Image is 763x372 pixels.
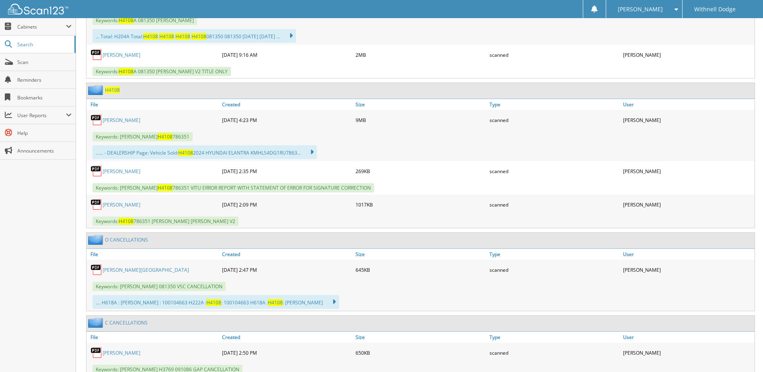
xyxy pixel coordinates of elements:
img: PDF.png [90,49,103,61]
img: folder2.png [88,235,105,245]
img: folder2.png [88,318,105,328]
img: folder2.png [88,85,105,95]
div: [DATE] 2:47 PM [220,262,354,278]
a: File [86,332,220,343]
span: H4108 [268,299,283,306]
div: ...... - DEALERSHIP Page: Vehicle Sold: 2024 HYUNDAI ELANTRA KMHLS4DG1RU7863... [93,145,317,159]
div: scanned [487,47,621,63]
a: [PERSON_NAME] [103,201,140,208]
a: File [86,99,220,110]
img: PDF.png [90,198,103,211]
a: Created [220,249,354,260]
span: Keywords: [PERSON_NAME] 786351 VITU ERROR REPORT WITH STATEMENT OF ERROR FOR SIGNATURE CORRECTION [93,183,374,192]
div: scanned [487,196,621,213]
span: Cabinets [17,23,66,30]
span: H4108 [143,33,158,40]
a: [PERSON_NAME] [103,117,140,124]
div: ... Total: H204A Total: 081350 081350 [DATE] [DATE] ... [93,29,296,43]
a: Type [487,99,621,110]
div: [PERSON_NAME] [621,262,755,278]
img: PDF.png [90,165,103,177]
div: [DATE] 2:09 PM [220,196,354,213]
a: C CANCELLATIONS [105,319,148,326]
a: Size [354,332,487,343]
span: Keywords: [PERSON_NAME] 786351 [93,132,193,141]
a: Created [220,332,354,343]
a: User [621,249,755,260]
span: H4108 [119,17,134,24]
div: [DATE] 9:16 AM [220,47,354,63]
a: File [86,249,220,260]
a: Created [220,99,354,110]
div: 2MB [354,47,487,63]
span: Keywords: 786351 [PERSON_NAME] [PERSON_NAME] V2 [93,217,239,226]
span: Help [17,130,72,136]
span: User Reports [17,112,66,119]
span: H4108 [119,218,134,225]
a: [PERSON_NAME][GEOGRAPHIC_DATA] [103,267,189,273]
a: [PERSON_NAME] [103,349,140,356]
div: 269KB [354,163,487,179]
a: O CANCELLATIONS [105,236,148,243]
div: .... H618A : [PERSON_NAME] : 100104663 H222A : : 100104663 H618A : : [PERSON_NAME] [93,295,339,309]
img: PDF.png [90,347,103,359]
span: H4108 [191,33,206,40]
a: Type [487,332,621,343]
div: [PERSON_NAME] [621,345,755,361]
div: 1017KB [354,196,487,213]
div: [PERSON_NAME] [621,163,755,179]
a: User [621,99,755,110]
a: [PERSON_NAME] [103,52,140,58]
a: Type [487,249,621,260]
img: PDF.png [90,114,103,126]
div: 650KB [354,345,487,361]
div: [PERSON_NAME] [621,196,755,213]
span: Keywords: A 081350 [PERSON_NAME] V2 TITLE ONLY [93,67,231,76]
a: Size [354,249,487,260]
div: [DATE] 4:23 PM [220,112,354,128]
span: H4108 [178,149,193,156]
span: Reminders [17,76,72,83]
span: Keywords: [PERSON_NAME] 081350 VSC CANCELLATION [93,282,226,291]
span: H4108 [159,33,174,40]
div: [DATE] 2:35 PM [220,163,354,179]
div: 645KB [354,262,487,278]
span: Search [17,41,70,48]
div: [DATE] 2:50 PM [220,345,354,361]
a: H4108 [105,87,120,93]
span: Withnell Dodge [694,7,736,12]
span: Scan [17,59,72,66]
span: Bookmarks [17,94,72,101]
a: User [621,332,755,343]
div: scanned [487,112,621,128]
div: [PERSON_NAME] [621,112,755,128]
span: Announcements [17,147,72,154]
div: scanned [487,345,621,361]
a: Size [354,99,487,110]
div: [PERSON_NAME] [621,47,755,63]
span: [PERSON_NAME] [618,7,663,12]
div: 9MB [354,112,487,128]
span: Keywords: A 081350 [PERSON_NAME] [93,16,197,25]
span: H4108 [175,33,190,40]
div: scanned [487,163,621,179]
div: scanned [487,262,621,278]
img: scan123-logo-white.svg [8,4,68,14]
span: H4108 [158,133,173,140]
iframe: Chat Widget [723,333,763,372]
span: H4108 [158,184,173,191]
span: H4108 [206,299,221,306]
span: H4108 [119,68,134,75]
a: [PERSON_NAME] [103,168,140,175]
img: PDF.png [90,264,103,276]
